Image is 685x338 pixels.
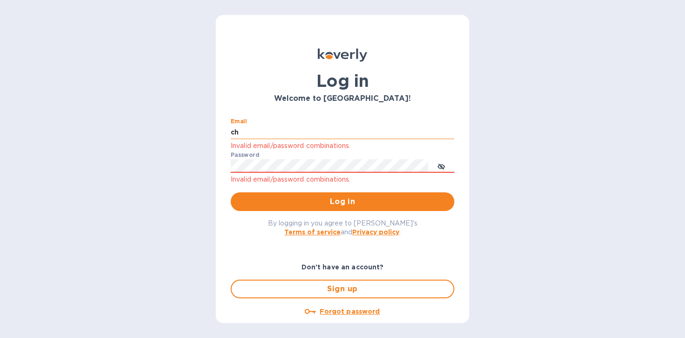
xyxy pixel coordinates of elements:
u: Forgot password [320,308,380,315]
b: Don't have an account? [301,263,384,271]
p: Invalid email/password combinations. [231,174,454,185]
span: By logging in you agree to [PERSON_NAME]'s and . [268,219,418,236]
button: Log in [231,192,454,211]
h1: Log in [231,71,454,91]
p: Invalid email/password combinations. [231,141,454,151]
img: Koverly [318,49,367,62]
a: Terms of service [284,228,341,236]
h3: Welcome to [GEOGRAPHIC_DATA]! [231,94,454,103]
button: Sign up [231,280,454,298]
a: Privacy policy [352,228,399,236]
input: Enter email address [231,126,454,140]
span: Sign up [239,283,446,295]
span: Log in [238,196,447,207]
button: toggle password visibility [432,156,451,175]
label: Email [231,119,247,124]
label: Password [231,152,259,158]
